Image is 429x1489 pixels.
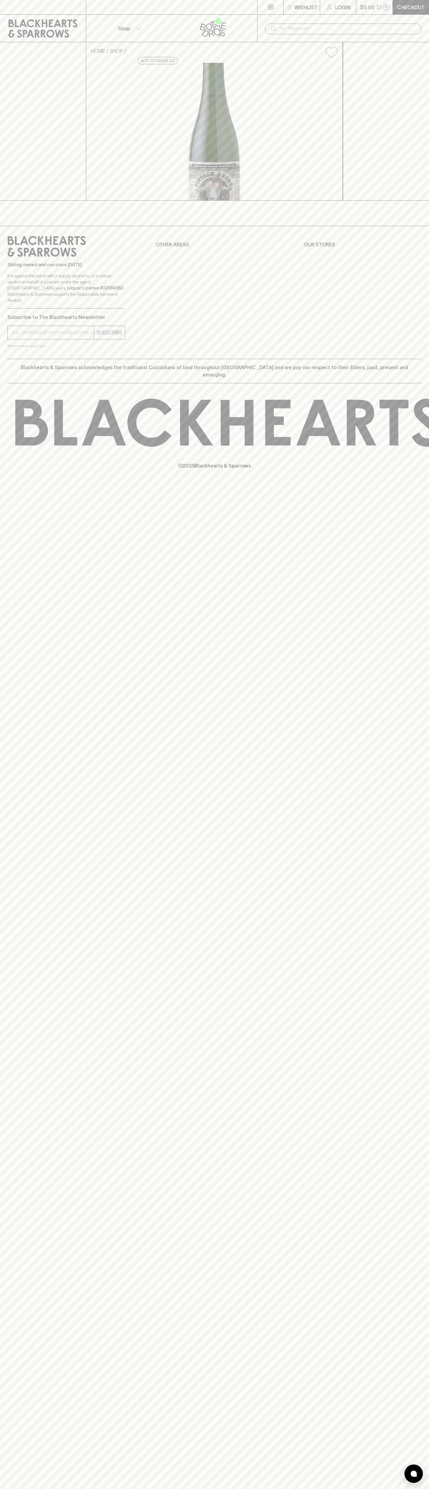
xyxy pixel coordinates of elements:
[86,4,91,11] p: ⠀
[360,4,375,11] p: $0.00
[12,364,417,378] p: Blackhearts & Sparrows acknowledges the traditional Custodians of land throughout [GEOGRAPHIC_DAT...
[138,57,178,64] button: Add to wishlist
[86,63,343,200] img: 70048.png
[12,328,94,337] input: e.g. jane@blackheartsandsparrows.com.au
[86,15,172,42] button: Shop
[397,4,425,11] p: Checkout
[91,48,105,54] a: HOME
[97,329,122,336] p: SUBSCRIBE
[280,24,417,34] input: Try "Pinot noir"
[7,313,125,321] p: Subscribe to The Blackhearts Newsletter
[304,241,422,248] p: OUR STORES
[411,1471,417,1477] img: bubble-icon
[7,343,125,349] p: We will never spam you
[110,48,123,54] a: SHOP
[7,262,125,268] p: Sibling owned and run since [DATE]
[94,326,125,339] button: SUBSCRIBE
[156,241,274,248] p: OTHER AREAS
[323,45,340,60] button: Add to wishlist
[67,286,124,290] strong: Liquor License #32064953
[118,25,130,32] p: Shop
[385,6,387,9] p: 0
[294,4,318,11] p: Wishlist
[7,273,125,303] p: It is against the law to sell or supply alcohol to, or to obtain alcohol on behalf of a person un...
[335,4,350,11] p: Login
